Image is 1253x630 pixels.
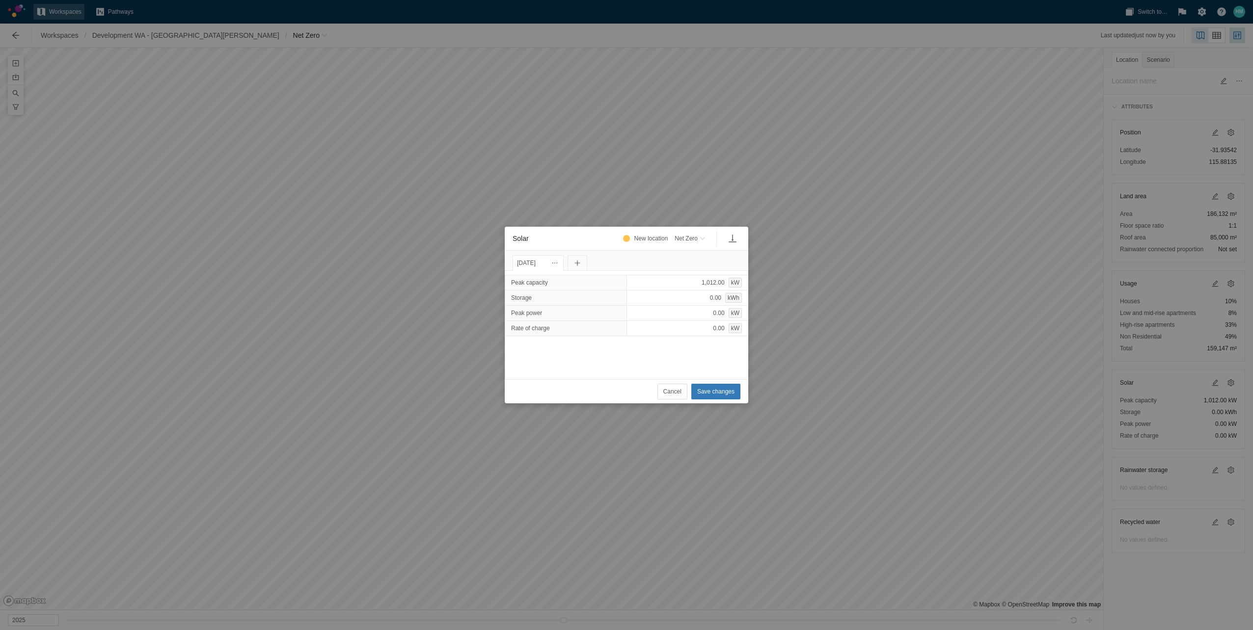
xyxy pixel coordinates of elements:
[691,384,740,399] button: Save changes
[675,234,698,243] span: Net Zero
[630,232,672,245] div: New location
[511,323,550,333] span: Rate of charge
[626,320,749,336] div: 0.00kW
[728,293,739,302] span: kWh
[513,233,529,244] h2: Solar
[731,278,739,287] span: kW
[731,309,739,317] span: kW
[626,275,749,290] div: 1,012.00kW
[505,227,748,403] div: Solar
[511,308,542,318] span: Peak power
[511,278,548,288] span: Peak capacity
[511,293,532,303] span: Storage
[697,387,735,396] span: Save changes
[731,324,739,333] span: kW
[663,387,681,396] span: Cancel
[517,258,559,268] div: [DATE]
[657,384,687,399] button: Cancel
[672,231,708,246] button: Net Zero
[626,305,749,321] div: 0.00kW
[626,290,749,306] div: 0.00kWh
